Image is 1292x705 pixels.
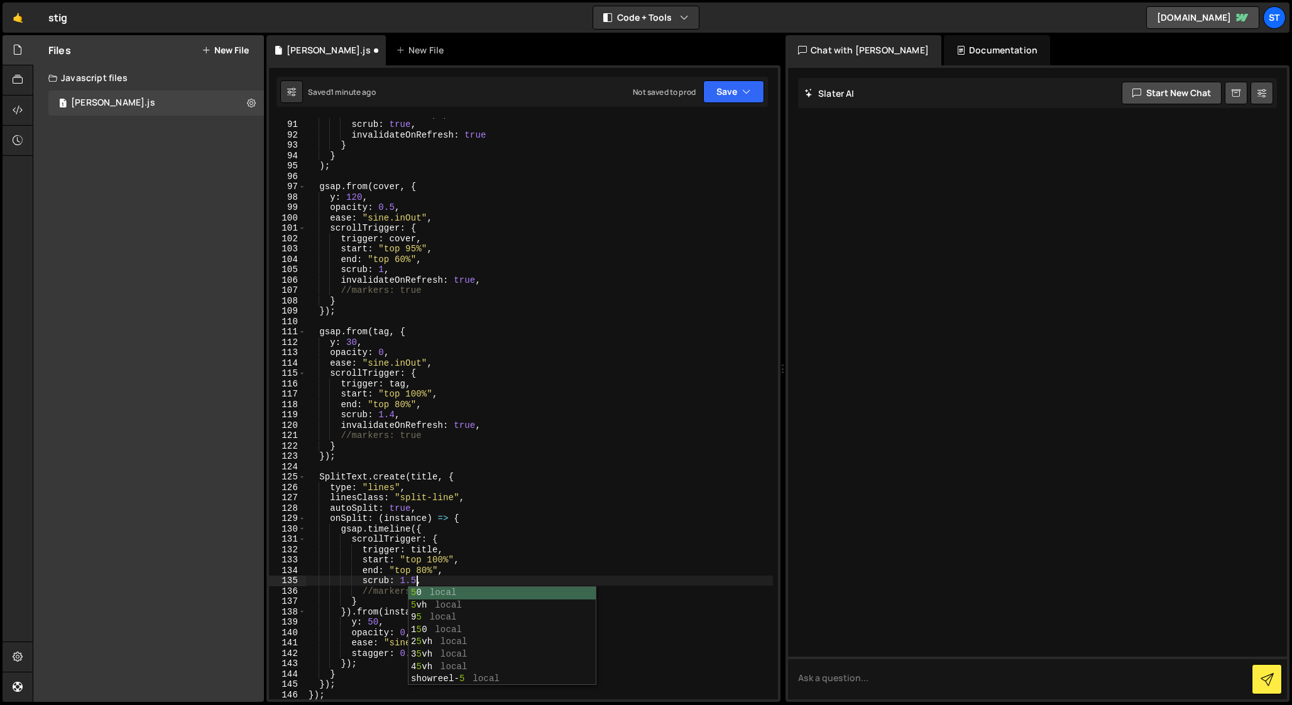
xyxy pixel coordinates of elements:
[269,586,306,597] div: 136
[269,368,306,379] div: 115
[269,327,306,337] div: 111
[593,6,699,29] button: Code + Tools
[269,306,306,317] div: 109
[269,234,306,244] div: 102
[269,223,306,234] div: 101
[269,244,306,254] div: 103
[269,513,306,524] div: 129
[48,90,264,116] div: 16026/42920.js
[269,192,306,203] div: 98
[269,151,306,161] div: 94
[269,182,306,192] div: 97
[269,285,306,296] div: 107
[269,254,306,265] div: 104
[269,679,306,690] div: 145
[269,213,306,224] div: 100
[269,161,306,172] div: 95
[269,545,306,555] div: 132
[269,358,306,369] div: 114
[59,99,67,109] span: 1
[1122,82,1222,104] button: Start new chat
[269,659,306,669] div: 143
[287,44,371,57] div: [PERSON_NAME].js
[269,555,306,566] div: 133
[269,337,306,348] div: 112
[269,524,306,535] div: 130
[269,265,306,275] div: 105
[269,119,306,130] div: 91
[269,669,306,680] div: 144
[786,35,941,65] div: Chat with [PERSON_NAME]
[269,130,306,141] div: 92
[269,493,306,503] div: 127
[269,410,306,420] div: 119
[269,628,306,638] div: 140
[269,690,306,701] div: 146
[269,483,306,493] div: 126
[269,379,306,390] div: 116
[3,3,33,33] a: 🤙
[202,45,249,55] button: New File
[269,420,306,431] div: 120
[703,80,764,103] button: Save
[331,87,376,97] div: 1 minute ago
[71,97,155,109] div: [PERSON_NAME].js
[269,617,306,628] div: 139
[308,87,376,97] div: Saved
[269,430,306,441] div: 121
[48,10,68,25] div: stig
[269,648,306,659] div: 142
[269,472,306,483] div: 125
[269,534,306,545] div: 131
[48,43,71,57] h2: Files
[269,451,306,462] div: 123
[269,462,306,473] div: 124
[944,35,1050,65] div: Documentation
[269,275,306,286] div: 106
[269,596,306,607] div: 137
[269,140,306,151] div: 93
[1263,6,1286,29] a: St
[633,87,696,97] div: Not saved to prod
[33,65,264,90] div: Javascript files
[269,576,306,586] div: 135
[269,296,306,307] div: 108
[269,441,306,452] div: 122
[269,503,306,514] div: 128
[269,607,306,618] div: 138
[269,172,306,182] div: 96
[269,566,306,576] div: 134
[269,638,306,648] div: 141
[269,317,306,327] div: 110
[804,87,855,99] h2: Slater AI
[269,400,306,410] div: 118
[269,347,306,358] div: 113
[269,389,306,400] div: 117
[269,202,306,213] div: 99
[396,44,449,57] div: New File
[1146,6,1259,29] a: [DOMAIN_NAME]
